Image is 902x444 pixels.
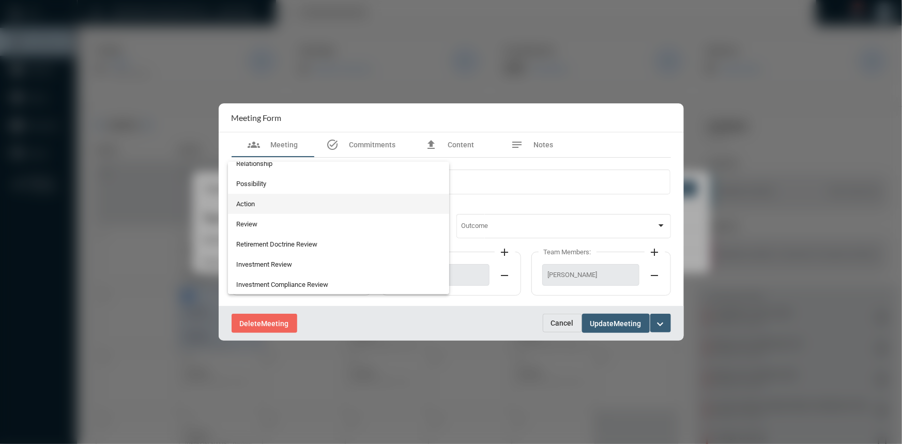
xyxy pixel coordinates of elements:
span: Review [236,214,441,234]
span: Investment Compliance Review [236,274,441,295]
span: Investment Review [236,254,441,274]
span: Action [236,194,441,214]
span: Relationship [236,154,441,174]
span: Possibility [236,174,441,194]
span: Retirement Doctrine Review [236,234,441,254]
